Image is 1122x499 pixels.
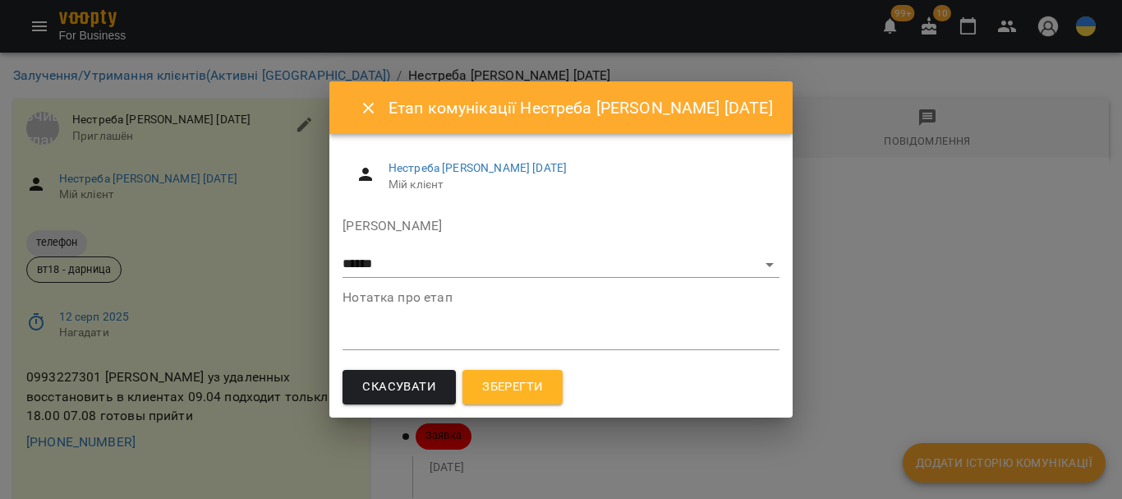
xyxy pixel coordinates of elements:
[362,377,436,398] span: Скасувати
[462,370,563,404] button: Зберегти
[343,219,779,233] label: [PERSON_NAME]
[389,161,567,174] a: Нестреба [PERSON_NAME] [DATE]
[343,370,456,404] button: Скасувати
[482,377,543,398] span: Зберегти
[343,291,779,304] label: Нотатка про етап
[349,89,389,128] button: Close
[389,95,773,121] h6: Етап комунікації Нестреба [PERSON_NAME] [DATE]
[389,177,766,193] span: Мій клієнт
